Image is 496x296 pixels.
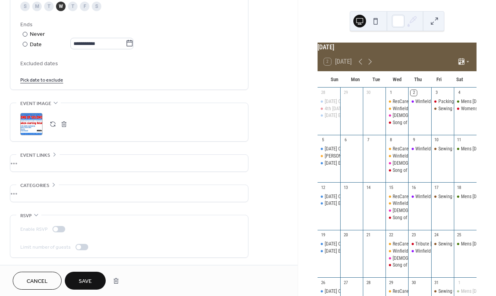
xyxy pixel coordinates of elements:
div: Packing of Lunches [431,98,454,105]
div: Fri [428,72,449,88]
div: [DEMOGRAPHIC_DATA] [DEMOGRAPHIC_DATA] Study [393,255,493,262]
div: Tribute Gospel Quartet [408,241,431,247]
div: Winfield Assisted Living Ministry Outreach [393,200,474,207]
div: Mens Bible Study [454,98,477,105]
div: 1 [456,280,462,286]
div: 2 [411,90,417,96]
div: 4th Sunday - Communion & Fellowship Meal [318,105,340,112]
div: Sat [449,72,470,88]
div: Sunday Evening Worship [318,200,340,207]
div: Sewing Group [431,193,454,200]
div: Winfield Bible Study [408,248,431,255]
div: Ladies Bible Study [386,255,408,262]
div: ResCare Assisted Living Ministry Outreach [386,146,408,152]
div: Never [30,30,45,39]
div: 10 [434,137,440,143]
div: 13 [343,185,349,191]
div: Womens Fall Gathering [454,105,477,112]
div: ••• [10,185,248,202]
div: Sewing Group [438,288,465,295]
button: Cancel [13,272,62,290]
div: S [92,2,101,11]
div: Mens Bible Study [454,193,477,200]
div: 29 [388,280,394,286]
div: Winfield [DEMOGRAPHIC_DATA] Study [415,248,488,255]
div: Sunday Evening Worship [318,112,340,119]
div: 15 [388,185,394,191]
div: W [56,2,66,11]
div: 9 [411,137,417,143]
div: [DATE] [318,43,477,52]
div: 5 [320,137,326,143]
div: ; [20,113,43,135]
div: ResCare Assisted Living Ministry Outreach [386,193,408,200]
div: Sewing Group [438,105,465,112]
div: Song of Solomon Study [386,119,408,126]
div: Song of Solomon Study [393,119,437,126]
div: 16 [411,185,417,191]
div: Winfield [DEMOGRAPHIC_DATA] Study [415,98,488,105]
div: F [80,2,89,11]
div: Winfield Bible Study [408,193,431,200]
div: Song of Solomon Study [386,262,408,269]
div: Tribute [DEMOGRAPHIC_DATA] Quartet [415,241,490,247]
div: 3 [434,90,440,96]
div: ResCare Assisted Living Ministry Outreach [386,98,408,105]
div: 31 [434,280,440,286]
div: Winfield Bible Study [408,146,431,152]
div: 4th [DATE] - Communion & Fellowship Meal [325,105,408,112]
div: [DATE] Classes/Service [325,193,369,200]
div: Winfield [DEMOGRAPHIC_DATA] Study [415,193,488,200]
span: Pick date to exclude [20,76,63,84]
div: 1 [388,90,394,96]
div: Winfield Bible Study [408,98,431,105]
div: Thu [407,72,428,88]
div: 19 [320,232,326,238]
div: Enable RSVP [20,225,48,234]
div: S [20,2,30,11]
div: Mens Bible Study [454,146,477,152]
div: Winfield Assisted Living Ministry Outreach [386,153,408,160]
span: Event links [20,151,50,160]
div: 4 [456,90,462,96]
div: 7 [365,137,371,143]
div: Ladies Bible Study [386,112,408,119]
div: Sewing Group [438,193,465,200]
div: Sunday Evening Worship [318,160,340,167]
div: 22 [388,232,394,238]
div: [DATE] Evening Worship [325,160,370,167]
div: ResCare Assisted Living Ministry Outreach [393,241,475,247]
div: Sunday Classes/Service [318,146,340,152]
div: Mens Bible Study [454,288,477,295]
div: Winfield Assisted Living Ministry Outreach [386,200,408,207]
div: [DATE] Classes/Service [325,288,369,295]
div: Sunday Classes/Service [318,193,340,200]
div: Sun [324,72,345,88]
div: Sunday Classes/Service [318,98,340,105]
div: [DATE] Classes/Service [325,241,369,247]
div: 29 [343,90,349,96]
div: ResCare Assisted Living Ministry Outreach [393,98,475,105]
div: Tue [366,72,387,88]
div: Song of Solomon Study [386,214,408,221]
div: Date [30,40,134,49]
div: 11 [456,137,462,143]
div: Sunday Evening Worship [318,248,340,255]
div: Sewing Group [438,146,465,152]
div: Winfield Assisted Living Ministry Outreach [393,105,474,112]
div: ••• [10,155,248,171]
div: [DATE] Evening Worship [325,200,370,207]
div: 17 [434,185,440,191]
div: Song of Solomon Study [386,167,408,174]
div: Winfield Assisted Living Ministry Outreach [393,248,474,255]
div: Ends [20,21,236,29]
span: Cancel [27,277,48,286]
div: ResCare Assisted Living Ministry Outreach [393,288,475,295]
span: RSVP [20,212,32,220]
div: 21 [365,232,371,238]
div: Limit number of guests [20,243,71,251]
div: Sewing Group [431,241,454,247]
span: Excluded dates [20,59,238,68]
div: [DATE] Evening Worship [325,248,370,255]
div: Wed [387,72,408,88]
